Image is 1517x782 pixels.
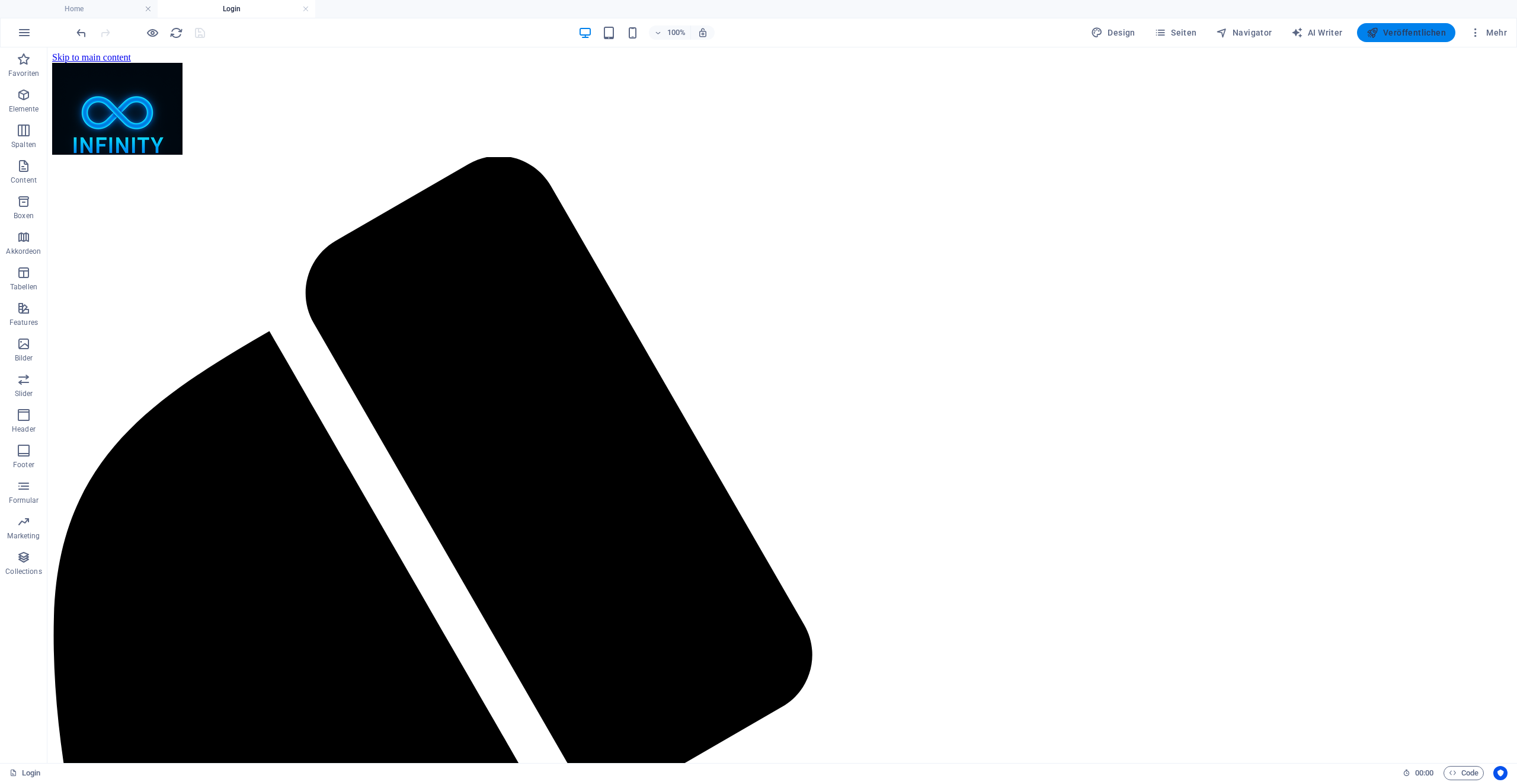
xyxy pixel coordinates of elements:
p: Boxen [14,211,34,221]
span: Design [1091,27,1135,39]
i: Rückgängig: Verlinkung ändern (Strg+Z) [75,26,88,40]
a: Skip to main content [5,5,84,15]
h6: Session-Zeit [1403,766,1434,780]
p: Slider [15,389,33,398]
button: Veröffentlichen [1357,23,1455,42]
span: Navigator [1216,27,1272,39]
p: Favoriten [8,69,39,78]
span: Mehr [1470,27,1507,39]
button: Seiten [1150,23,1202,42]
p: Features [9,318,38,327]
i: Bei Größenänderung Zoomstufe automatisch an das gewählte Gerät anpassen. [697,27,708,38]
a: Klick, um Auswahl aufzuheben. Doppelklick öffnet Seitenverwaltung [9,766,41,780]
span: AI Writer [1291,27,1343,39]
p: Footer [13,460,34,470]
p: Tabellen [10,282,37,292]
button: AI Writer [1286,23,1348,42]
button: Navigator [1211,23,1277,42]
span: 00 00 [1415,766,1433,780]
p: Header [12,424,36,434]
h4: Login [158,2,315,15]
button: Code [1444,766,1484,780]
button: Mehr [1465,23,1512,42]
button: reload [169,25,183,40]
button: Klicke hier, um den Vorschau-Modus zu verlassen [145,25,159,40]
p: Elemente [9,104,39,114]
p: Collections [5,567,41,576]
h6: 100% [667,25,686,40]
button: undo [74,25,88,40]
p: Bilder [15,353,33,363]
button: 100% [649,25,691,40]
div: Design (Strg+Alt+Y) [1086,23,1140,42]
p: Formular [9,496,39,505]
span: Veröffentlichen [1366,27,1446,39]
p: Akkordeon [6,247,41,256]
span: : [1423,768,1425,777]
span: Code [1449,766,1478,780]
p: Marketing [7,531,40,541]
p: Content [11,175,37,185]
button: Usercentrics [1493,766,1508,780]
span: Seiten [1154,27,1197,39]
button: Design [1086,23,1140,42]
p: Spalten [11,140,36,149]
i: Seite neu laden [169,26,183,40]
